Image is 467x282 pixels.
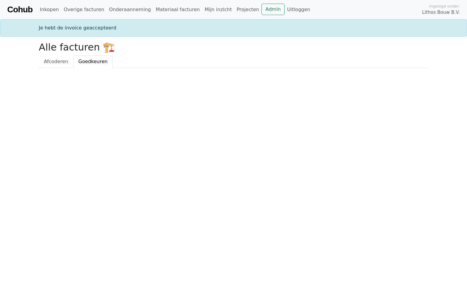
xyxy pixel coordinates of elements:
span: Afcoderen [44,59,68,64]
span: Goedkeuren [78,59,108,64]
a: Goedkeuren [73,55,113,68]
a: Admin [261,4,285,15]
span: Lithos Bouw B.V. [422,9,460,16]
a: Materiaal facturen [153,4,202,16]
a: Projecten [234,4,261,16]
a: Onderaanneming [107,4,153,16]
a: Overige facturen [61,4,107,16]
h2: Alle facturen 🏗️ [39,41,428,53]
div: Je hebt de invoice geaccepteerd [35,24,432,32]
a: Cohub [7,2,32,17]
span: Ingelogd onder: [429,3,460,9]
a: Afcoderen [39,55,73,68]
a: Mijn inzicht [202,4,234,16]
a: Inkopen [37,4,61,16]
a: Uitloggen [285,4,313,16]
